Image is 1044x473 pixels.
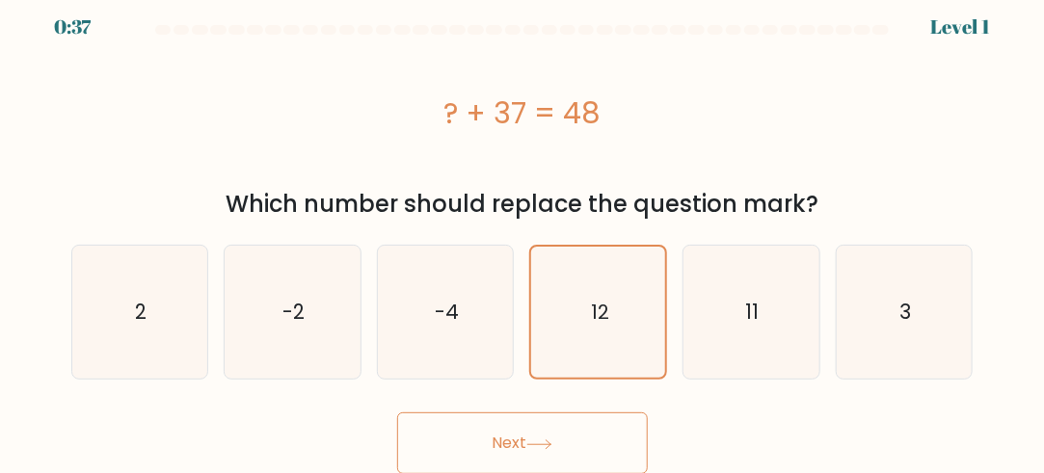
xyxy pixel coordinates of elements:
text: 12 [591,299,609,326]
text: -4 [435,298,459,326]
text: 11 [746,298,760,326]
text: 2 [135,298,147,326]
text: 3 [899,298,911,326]
div: 0:37 [54,13,91,41]
div: Level 1 [930,13,990,41]
div: ? + 37 = 48 [71,92,974,135]
div: Which number should replace the question mark? [83,187,962,222]
text: -2 [282,298,305,326]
